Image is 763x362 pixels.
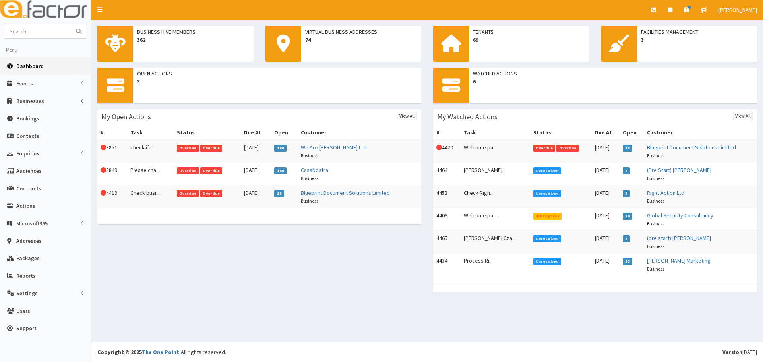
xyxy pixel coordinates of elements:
[101,167,106,173] i: This Action is overdue!
[200,167,223,174] span: Overdue
[592,254,620,276] td: [DATE]
[16,167,42,174] span: Audiences
[722,348,757,356] div: [DATE]
[647,212,713,219] a: Global Security Consultancy
[647,257,711,264] a: [PERSON_NAME] Marketing
[397,112,417,120] a: View All
[127,163,174,186] td: Please cha...
[97,140,127,163] td: 3851
[301,189,390,196] a: Blueprint Document Solutions Limited
[461,231,530,254] td: [PERSON_NAME] Cza...
[16,97,44,105] span: Businesses
[97,125,127,140] th: #
[241,186,271,208] td: [DATE]
[592,125,620,140] th: Due At
[647,189,684,196] a: Right Action Ltd
[592,208,620,231] td: [DATE]
[177,145,199,152] span: Overdue
[641,36,753,44] span: 3
[533,145,556,152] span: Overdue
[137,36,250,44] span: 362
[16,272,36,279] span: Reports
[623,167,630,174] span: 3
[16,185,41,192] span: Contracts
[533,213,562,220] span: In Progress
[433,231,461,254] td: 4465
[533,190,562,197] span: Unresolved
[473,28,585,36] span: Tenants
[16,290,38,297] span: Settings
[137,28,250,36] span: Business Hive Members
[461,125,530,140] th: Task
[556,145,579,152] span: Overdue
[647,153,664,159] small: Business
[433,186,461,208] td: 4453
[592,186,620,208] td: [DATE]
[647,166,711,174] a: (Pre Start) [PERSON_NAME]
[101,190,106,196] i: This Action is overdue!
[137,77,417,85] span: 3
[433,163,461,186] td: 4464
[91,342,763,362] footer: All rights reserved.
[437,113,498,120] h3: My Watched Actions
[623,235,630,242] span: 3
[461,208,530,231] td: Welcome pa...
[16,62,44,70] span: Dashboard
[142,348,179,356] a: The One Point
[101,145,106,150] i: This Action is overdue!
[16,202,35,209] span: Actions
[530,125,592,140] th: Status
[533,167,562,174] span: Unresolved
[647,266,664,272] small: Business
[592,163,620,186] td: [DATE]
[623,145,633,152] span: 18
[647,144,736,151] a: Blueprint Document Solutions Limited
[127,186,174,208] td: Check busi...
[101,113,151,120] h3: My Open Actions
[241,125,271,140] th: Due At
[16,150,39,157] span: Enquiries
[473,77,753,85] span: 6
[16,255,40,262] span: Packages
[473,70,753,77] span: Watched Actions
[623,258,633,265] span: 13
[473,36,585,44] span: 69
[4,24,71,38] input: Search...
[305,36,418,44] span: 74
[241,163,271,186] td: [DATE]
[301,175,318,181] small: Business
[623,190,630,197] span: 5
[16,220,48,227] span: Microsoft365
[301,198,318,204] small: Business
[620,125,644,140] th: Open
[127,140,174,163] td: check if t...
[533,235,562,242] span: Unresolved
[647,243,664,249] small: Business
[16,132,39,139] span: Contacts
[97,186,127,208] td: 4419
[461,186,530,208] td: Check Righ...
[16,307,30,314] span: Users
[592,140,620,163] td: [DATE]
[305,28,418,36] span: Virtual Business Addresses
[177,190,199,197] span: Overdue
[16,115,39,122] span: Bookings
[301,144,366,151] a: We Are [PERSON_NAME] Ltd
[718,6,757,14] span: [PERSON_NAME]
[733,112,753,120] a: View All
[16,237,42,244] span: Addresses
[127,125,174,140] th: Task
[461,254,530,276] td: Process Ri...
[301,166,328,174] a: CasaNostra
[433,140,461,163] td: 4420
[722,348,742,356] b: Version
[177,167,199,174] span: Overdue
[174,125,241,140] th: Status
[16,80,33,87] span: Events
[298,125,421,140] th: Customer
[16,325,37,332] span: Support
[647,198,664,204] small: Business
[641,28,753,36] span: Facilities Management
[647,175,664,181] small: Business
[647,221,664,226] small: Business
